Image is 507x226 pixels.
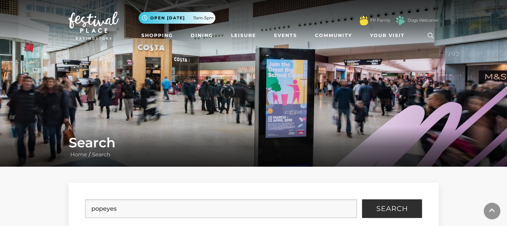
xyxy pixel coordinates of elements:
div: / [64,135,444,159]
span: 11am-5pm [193,15,214,21]
a: Home [69,151,89,158]
button: Search [362,199,422,218]
img: Festival Place Logo [69,12,119,40]
a: Your Visit [367,29,411,42]
span: Search [376,205,408,212]
a: Search [90,151,112,158]
a: Shopping [139,29,176,42]
a: Leisure [228,29,259,42]
input: Search Site [85,199,357,218]
a: Dining [188,29,216,42]
a: Community [312,29,355,42]
span: Your Visit [370,32,405,39]
a: Dogs Welcome! [408,17,439,23]
span: Open [DATE] [150,15,185,21]
a: Events [271,29,300,42]
h1: Search [69,135,439,151]
a: FP Family [370,17,390,23]
button: Open [DATE] 11am-5pm [139,12,215,24]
